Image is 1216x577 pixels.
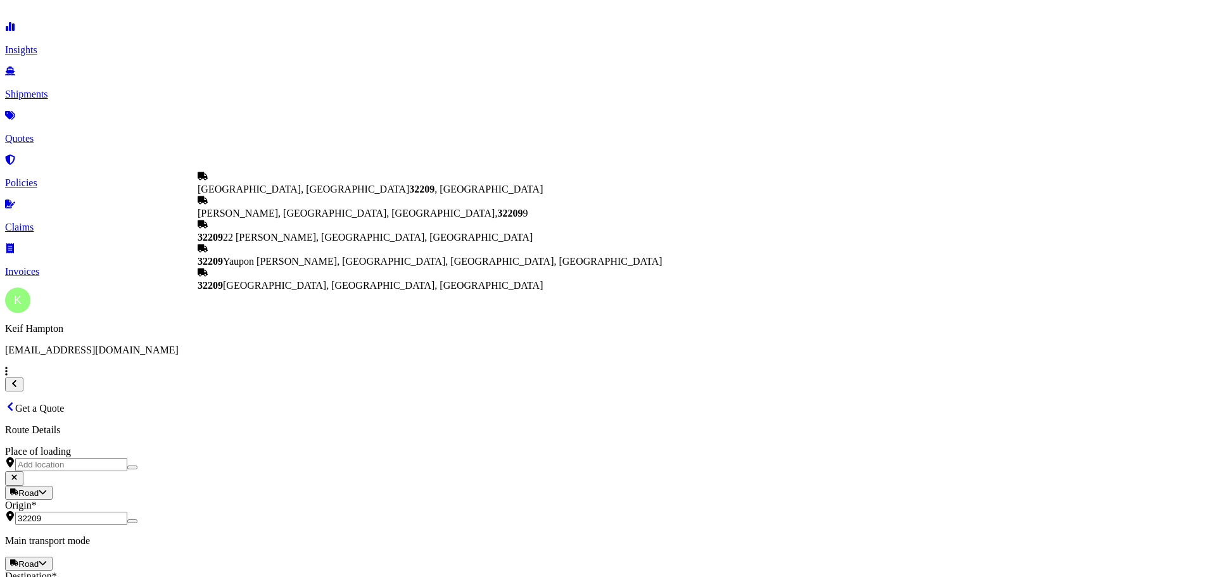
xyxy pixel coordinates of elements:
[15,512,127,525] input: Origin
[5,89,1211,100] p: Shipments
[198,256,223,267] b: 32209
[5,345,1211,356] p: [EMAIL_ADDRESS][DOMAIN_NAME]
[5,500,1211,511] div: Origin
[497,208,522,219] b: 32209
[127,519,137,523] button: Show suggestions
[18,488,39,498] span: Road
[127,466,137,469] button: Show suggestions
[5,44,1211,56] p: Insights
[18,559,39,569] span: Road
[5,446,1211,457] div: Place of loading
[198,208,528,219] span: [PERSON_NAME], [GEOGRAPHIC_DATA], [GEOGRAPHIC_DATA], 9
[5,177,1211,189] p: Policies
[409,184,434,194] b: 32209
[5,133,1211,144] p: Quotes
[198,280,543,291] span: [GEOGRAPHIC_DATA], [GEOGRAPHIC_DATA], [GEOGRAPHIC_DATA]
[198,184,543,194] span: [GEOGRAPHIC_DATA], [GEOGRAPHIC_DATA] , [GEOGRAPHIC_DATA]
[198,232,223,243] b: 32209
[5,557,53,571] button: Select transport
[14,294,22,307] span: K
[5,222,1211,233] p: Claims
[198,171,662,291] div: Show suggestions
[5,535,1211,547] p: Main transport mode
[5,424,1211,436] p: Route Details
[198,280,223,291] b: 32209
[5,402,1211,414] p: Get a Quote
[5,266,1211,277] p: Invoices
[5,486,53,500] button: Select transport
[198,232,533,243] span: 22 [PERSON_NAME], [GEOGRAPHIC_DATA], [GEOGRAPHIC_DATA]
[15,458,127,471] input: Place of loading
[5,323,1211,334] p: Keif Hampton
[198,256,662,267] span: Yaupon [PERSON_NAME], [GEOGRAPHIC_DATA], [GEOGRAPHIC_DATA], [GEOGRAPHIC_DATA]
